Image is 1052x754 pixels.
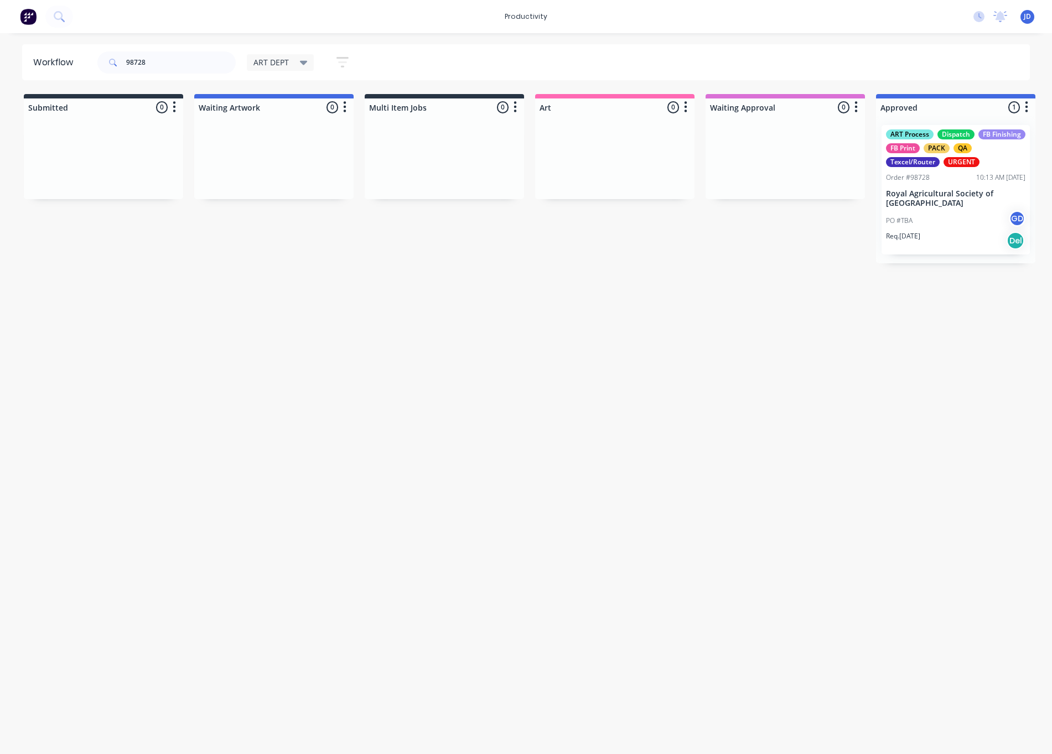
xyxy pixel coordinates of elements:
[33,56,79,69] div: Workflow
[1024,12,1031,22] span: JD
[886,231,920,241] p: Req. [DATE]
[924,143,950,153] div: PACK
[937,129,975,139] div: Dispatch
[882,125,1030,254] div: ART ProcessDispatchFB FinishingFB PrintPACKQATexcel/RouterURGENTOrder #9872810:13 AM [DATE]Royal ...
[1007,232,1024,249] div: Del
[953,143,972,153] div: QA
[20,8,37,25] img: Factory
[499,8,553,25] div: productivity
[1009,210,1025,227] div: GD
[126,51,236,74] input: Search for orders...
[978,129,1025,139] div: FB Finishing
[1014,716,1041,743] iframe: Intercom live chat
[886,129,934,139] div: ART Process
[976,173,1025,183] div: 10:13 AM [DATE]
[886,189,1025,208] p: Royal Agricultural Society of [GEOGRAPHIC_DATA]
[253,56,289,68] span: ART DEPT
[886,157,940,167] div: Texcel/Router
[944,157,980,167] div: URGENT
[886,216,913,226] p: PO #TBA
[886,173,930,183] div: Order #98728
[886,143,920,153] div: FB Print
